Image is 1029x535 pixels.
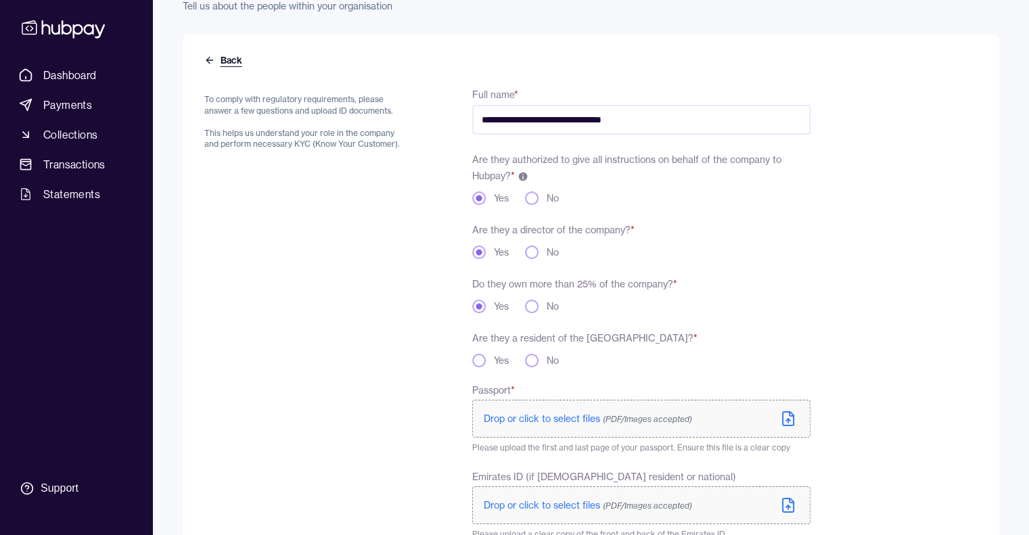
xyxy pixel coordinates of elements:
[494,246,509,259] label: Yes
[472,89,518,101] label: Full name
[43,156,106,172] span: Transactions
[484,413,692,425] span: Drop or click to select files
[472,442,790,452] span: Please upload the first and last page of your passport. Ensure this file is a clear copy
[204,94,408,150] p: To comply with regulatory requirements, please answer a few questions and upload ID documents. Th...
[14,93,139,117] a: Payments
[43,97,92,113] span: Payments
[603,501,692,511] span: (PDF/Images accepted)
[472,154,781,182] span: Are they authorized to give all instructions on behalf of the company to Hubpay?
[41,481,78,496] div: Support
[472,332,698,344] label: Are they a resident of the [GEOGRAPHIC_DATA]?
[43,186,100,202] span: Statements
[43,67,97,83] span: Dashboard
[204,53,245,67] button: Back
[494,300,509,313] label: Yes
[14,152,139,177] a: Transactions
[547,354,559,367] label: No
[547,300,559,313] label: No
[43,126,97,143] span: Collections
[14,122,139,147] a: Collections
[494,354,509,367] label: Yes
[14,474,139,503] a: Support
[472,470,736,484] span: Emirates ID (if [DEMOGRAPHIC_DATA] resident or national)
[494,191,509,205] label: Yes
[484,499,692,511] span: Drop or click to select files
[472,383,515,397] span: Passport
[14,182,139,206] a: Statements
[472,224,635,236] label: Are they a director of the company?
[603,414,692,424] span: (PDF/Images accepted)
[547,246,559,259] label: No
[547,191,559,205] label: No
[14,63,139,87] a: Dashboard
[472,278,677,290] label: Do they own more than 25% of the company?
